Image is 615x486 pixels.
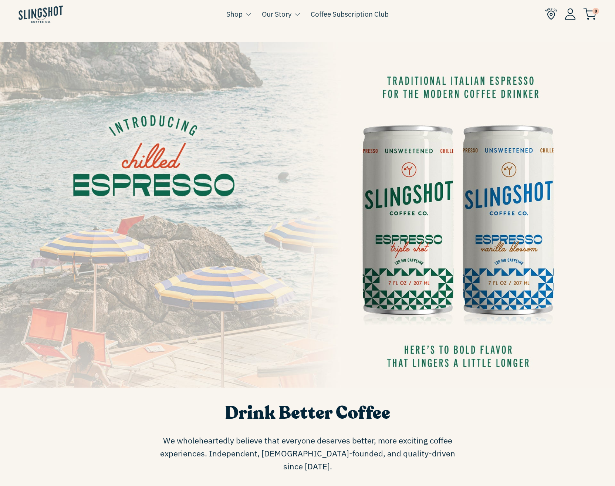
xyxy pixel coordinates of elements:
a: Our Story [262,9,291,20]
a: Shop [226,9,243,20]
img: Find Us [545,8,557,20]
a: Coffee Subscription Club [311,9,389,20]
img: cart [583,8,597,20]
span: 0 [592,8,599,14]
a: 0 [583,10,597,18]
span: Drink Better Coffee [225,401,390,425]
img: Account [565,8,576,20]
span: We wholeheartedly believe that everyone deserves better, more exciting coffee experiences. Indepe... [156,434,459,473]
